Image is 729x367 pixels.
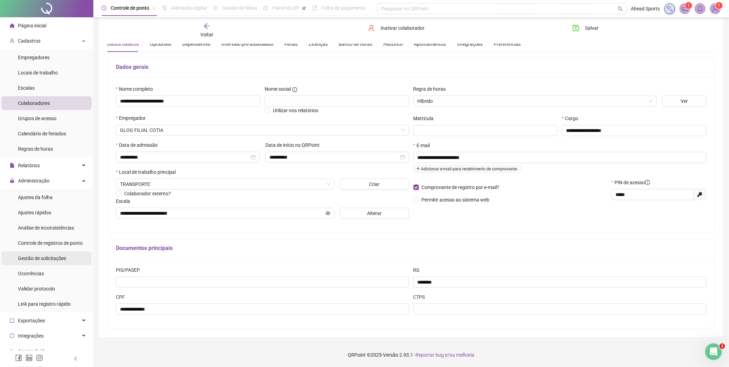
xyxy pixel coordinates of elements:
[292,87,297,92] span: info-circle
[340,208,409,219] button: Alterar
[221,40,273,48] div: Intervalo pré-assinalado
[116,266,144,274] label: PIS/PASEP
[265,85,291,93] span: Nome social
[116,293,129,301] label: CPF
[340,179,409,190] button: Criar
[312,6,317,10] span: book
[18,163,40,168] span: Relatórios
[18,271,44,276] span: Ocorrências
[370,180,380,188] span: Criar
[18,55,49,60] span: Empregadores
[381,24,425,32] span: Inativar colaborador
[457,40,483,48] div: Integrações
[116,168,180,176] label: Local de trabalho principal
[107,40,139,48] div: Dados básicos
[150,40,171,48] div: Opcionais
[102,6,107,10] span: clock-circle
[111,5,149,11] span: Controle de ponto
[573,25,580,32] span: save
[116,63,707,71] h5: Dados gerais
[73,356,78,361] span: left
[302,6,306,10] span: pushpin
[36,355,43,361] span: instagram
[567,23,604,34] button: Salvar
[116,244,707,252] h5: Documentos principais
[10,178,15,183] span: lock
[666,5,674,12] img: sparkle-icon.fc2bf0ac1784a2077858766a79e2daf3.svg
[368,25,375,32] span: user-delete
[116,114,150,122] label: Empregador
[18,178,49,183] span: Administração
[26,355,33,361] span: linkedin
[203,23,210,29] span: arrow-left
[645,180,650,185] span: info-circle
[18,240,83,246] span: Controle de registros de ponto
[685,2,692,9] sup: 1
[309,40,328,48] div: Licenças
[200,32,213,37] span: Voltar
[263,6,268,10] span: dashboard
[720,343,725,349] span: 1
[120,179,330,189] span: TRANSPORTE
[152,6,156,10] span: pushpin
[18,256,66,261] span: Gestão de solicitações
[18,301,71,307] span: Link para registro rápido
[18,286,55,292] span: Validar protocolo
[182,40,210,48] div: Dependentes
[631,5,660,12] span: Ahead Sports
[18,318,45,323] span: Exportações
[682,6,688,12] span: notification
[383,40,403,48] div: Histórico
[18,225,74,231] span: Análise de inconsistências
[284,40,298,48] div: Férias
[363,23,430,34] button: Inativar colaborador
[18,195,53,200] span: Ajustes da folha
[120,125,405,135] span: GALLANT SERVIÇOS LOGISTICOS LTDA
[662,96,707,107] button: Ver
[414,40,446,48] div: Apontamentos
[413,142,434,149] label: E-mail
[18,348,45,354] span: Agente de IA
[18,85,35,91] span: Escalas
[615,179,650,186] span: PIN de acesso
[116,197,135,205] label: Escala
[18,70,58,75] span: Locais de trabalho
[687,3,690,8] span: 1
[326,211,330,216] span: eye
[18,23,46,28] span: Página inicial
[494,40,521,48] div: Preferências
[272,5,299,11] span: Painel do DP
[171,5,207,11] span: Admissão digital
[265,141,324,149] label: Data de início no QRPoint
[10,318,15,323] span: export
[716,2,723,9] sup: Atualize o seu contato no menu Meus Dados
[585,24,599,32] span: Salvar
[15,355,22,361] span: facebook
[618,6,623,11] span: search
[93,343,729,367] footer: QRPoint © 2025 - 2.93.1 -
[213,6,218,10] span: sun
[383,352,398,358] span: Versão
[321,5,366,11] span: Folha de pagamento
[10,333,15,338] span: sync
[697,6,703,12] span: bell
[18,210,51,215] span: Ajustes rápidos
[681,97,688,105] span: Ver
[273,108,318,113] span: Utilizar nos relatórios
[18,116,56,121] span: Grupos de acesso
[116,141,162,149] label: Data de admissão
[718,3,720,8] span: 1
[413,115,438,122] label: Matrícula
[418,96,653,106] span: Híbrido
[413,293,430,301] label: CTPS
[413,85,450,93] label: Regra de horas
[10,23,15,28] span: home
[18,333,44,339] span: Integrações
[162,6,167,10] span: file-done
[422,197,490,203] span: Permitir acesso ao sistema web
[10,163,15,168] span: file
[562,115,583,122] label: Cargo
[705,343,722,360] iframe: Intercom live chat
[10,38,15,43] span: user-add
[124,191,171,196] span: Colaborador externo?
